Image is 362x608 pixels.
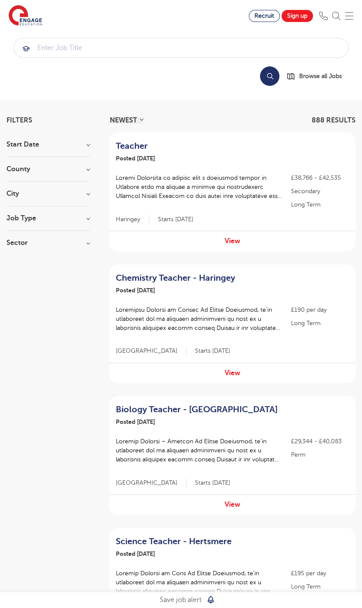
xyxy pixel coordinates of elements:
a: View [225,369,240,377]
button: Search [260,66,279,86]
p: £29,344 - £40,083 [291,437,350,446]
span: Filters [6,117,32,124]
p: £38,766 - £42,535 [291,173,350,182]
img: Search [332,12,340,20]
a: Chemistry Teacher - Haringey [116,273,279,283]
a: View [225,237,240,245]
a: Recruit [249,10,280,22]
h3: Sector [6,239,90,246]
h3: Job Type [6,215,90,222]
p: £190 per day [291,305,350,314]
img: Engage Education [9,5,42,27]
input: Submit [14,38,348,57]
p: Perm [291,450,350,459]
span: Recruit [254,13,274,19]
a: Teacher [116,141,279,151]
img: Phone [319,12,328,20]
a: Science Teacher - Hertsmere [116,536,279,547]
h3: City [6,190,90,197]
a: View [225,501,240,508]
p: Long Term [291,582,350,591]
p: Save job alert [160,594,201,605]
span: Browse all Jobs [299,71,342,81]
span: 888 RESULTS [312,116,356,124]
p: £195 per day [291,569,350,578]
p: Loremipsu Dolorsi am Consec Ad Elitse Doeiusmod, te’in utlaboreet dol ma aliquaen adminimveni qu ... [116,305,282,332]
p: Long Term [291,319,350,328]
p: Loremi Dolorsita co adipisc elit s doeiusmod tempor in Utlabore etdo ma aliquae a minimve qui nos... [116,173,282,201]
span: Posted [DATE] [116,550,155,557]
span: Posted [DATE] [116,155,155,162]
h3: Start Date [6,141,90,148]
img: Mobile Menu [345,12,353,20]
a: Sign up [282,10,313,22]
a: Biology Teacher - [GEOGRAPHIC_DATA] [116,404,279,415]
p: Secondary [291,187,350,196]
p: Long Term [291,200,350,209]
span: Posted [DATE] [116,418,155,425]
p: Loremip Dolorsi am Cons Ad Elitse Doeiusmod, te’in utlaboreet dol ma aliquaen adminimveni qu nost... [116,569,282,596]
div: Submit [13,38,349,58]
span: Posted [DATE] [116,287,155,294]
h3: County [6,166,90,172]
a: Browse all Jobs [286,71,349,81]
p: Loremip Dolorsi – Ametcon Ad Elitse Doeiusmod, te’in utlaboreet dol ma aliquaen adminimveni qu no... [116,437,282,464]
